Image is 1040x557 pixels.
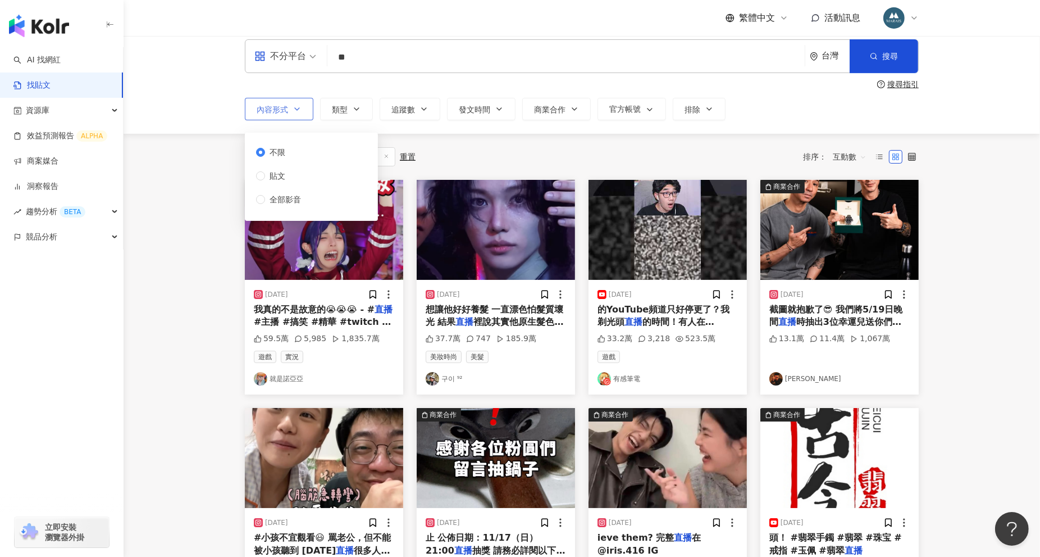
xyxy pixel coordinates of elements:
[845,545,863,556] mark: 直播
[781,290,804,300] div: [DATE]
[426,333,460,345] div: 37.7萬
[254,333,289,345] div: 59.5萬
[45,522,84,542] span: 立即安裝 瀏覽器外掛
[456,316,474,327] mark: 直播
[454,545,472,556] mark: 直播
[833,148,866,166] span: 互動數
[769,333,804,345] div: 13.1萬
[265,170,290,182] span: 貼文
[466,351,489,363] span: 美髮
[597,333,632,345] div: 33.2萬
[294,333,326,345] div: 5,985
[426,304,564,327] span: 想讓他好好養髮 一直漂色怕髮質壞光 結果
[245,98,313,120] button: 內容形式
[597,532,701,555] span: 在 @iris.416 IG
[778,316,796,327] mark: 直播
[254,351,276,363] span: 遊戲
[426,372,566,386] a: KOL Avatar구이 ⁹²
[534,105,565,114] span: 商業合作
[26,199,85,224] span: 趨勢分析
[773,181,800,192] div: 商業合作
[9,15,69,37] img: logo
[26,224,57,250] span: 競品分析
[437,518,460,528] div: [DATE]
[13,55,61,66] a: searchAI 找網紅
[597,372,738,386] a: KOL Avatar有感筆電
[254,372,267,386] img: KOL Avatar
[417,408,575,508] img: post-image
[597,372,611,386] img: KOL Avatar
[320,98,373,120] button: 類型
[769,372,910,386] a: KOL Avatar[PERSON_NAME]
[245,180,403,280] img: post-image
[426,532,538,555] span: 止 公佈日期：11/17（日）21:00
[417,408,575,508] button: 商業合作
[822,51,850,61] div: 台灣
[769,532,902,555] span: 頭！ #翡翠手鐲 #翡翠 #珠宝 #戒指 #玉佩 #翡翠
[882,52,898,61] span: 搜尋
[609,105,641,114] span: 官方帳號
[773,409,800,420] div: 商業合作
[995,512,1029,546] iframe: Help Scout Beacon - Open
[760,408,919,508] img: post-image
[15,517,109,547] a: chrome extension立即安裝 瀏覽器外掛
[18,523,40,541] img: chrome extension
[380,98,440,120] button: 追蹤數
[245,408,403,508] img: post-image
[437,290,460,300] div: [DATE]
[810,52,818,61] span: environment
[265,146,290,159] span: 不限
[254,372,394,386] a: KOL Avatar就是諾亞亞
[883,7,905,29] img: 358735463_652854033541749_1509380869568117342_n.jpg
[609,290,632,300] div: [DATE]
[769,316,901,339] span: 時抽出3位幸運兒送你們青銅套組！每個
[739,12,775,24] span: 繁體中文
[597,351,620,363] span: 遊戲
[685,105,700,114] span: 排除
[850,39,918,73] button: 搜尋
[13,130,107,142] a: 效益預測報告ALPHA
[447,98,516,120] button: 發文時間
[609,518,632,528] div: [DATE]
[254,51,266,62] span: appstore
[597,304,729,327] span: 的YouTube頻道只好停更了？我剃光頭
[265,518,288,528] div: [DATE]
[597,316,714,339] span: 的時間！有人在Roblox完美神還原
[13,208,21,216] span: rise
[332,105,348,114] span: 類型
[391,105,415,114] span: 追蹤數
[426,316,564,339] span: 裡說其實他原生髮色是深棕 反而染黑後
[673,98,726,120] button: 排除
[522,98,591,120] button: 商業合作
[638,333,670,345] div: 3,218
[254,532,391,555] span: #小孩不宜觀看😃 罵老公，但不能被小孩聽到 [DATE]
[375,304,393,315] mark: 直播
[254,304,375,315] span: 我真的不是故意的😭😭😭 - #
[781,518,804,528] div: [DATE]
[254,316,391,352] span: #主播 #搞笑 #精華 #twitch #女主播 #圖奇 #米塔 #miside #misidecosplay #米塔cos
[803,148,873,166] div: 排序：
[26,98,49,123] span: 資源庫
[824,12,860,23] span: 活動訊息
[674,532,692,543] mark: 直播
[466,333,491,345] div: 747
[257,105,288,114] span: 內容形式
[281,351,303,363] span: 實況
[589,408,747,508] button: 商業合作
[589,408,747,508] img: post-image
[597,532,674,543] span: ieve them? 完整
[400,152,416,161] div: 重置
[13,156,58,167] a: 商案媒合
[769,372,783,386] img: KOL Avatar
[336,545,354,556] mark: 直播
[426,372,439,386] img: KOL Avatar
[760,180,919,280] button: 商業合作
[430,409,457,420] div: 商業合作
[496,333,536,345] div: 185.9萬
[624,316,642,327] mark: 直播
[13,181,58,192] a: 洞察報告
[265,193,305,206] span: 全部影音
[760,180,919,280] img: post-image
[60,206,85,218] div: BETA
[426,351,462,363] span: 美妝時尚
